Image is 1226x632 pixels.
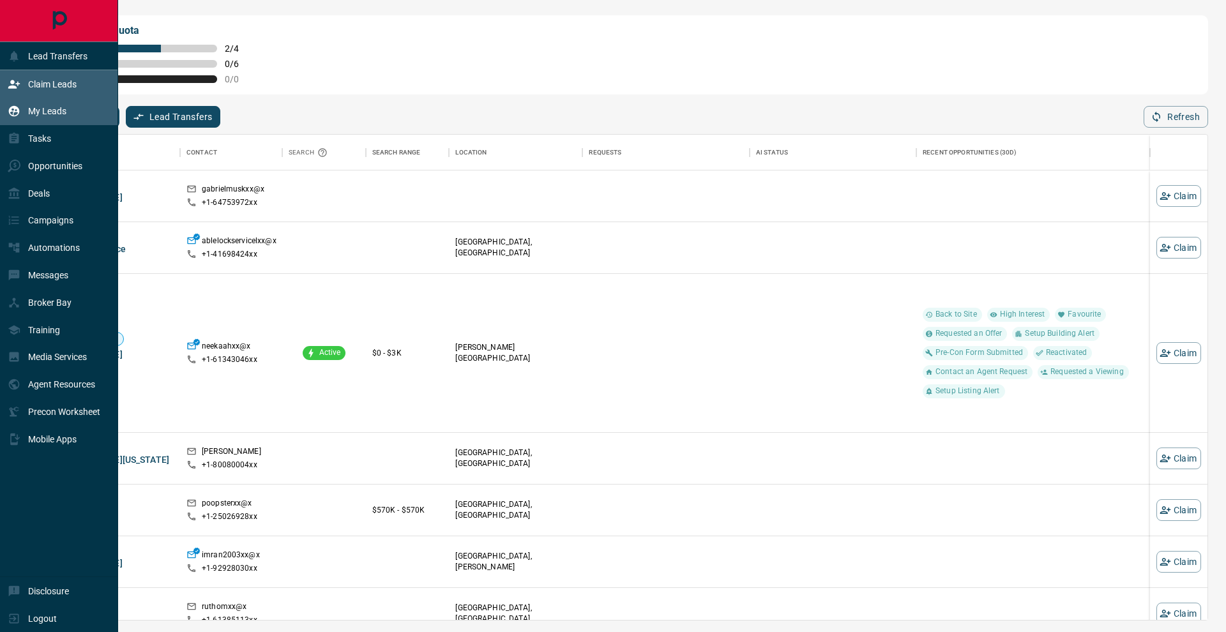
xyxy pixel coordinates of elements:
p: +1- 92928030xx [202,563,257,574]
p: My Daily Quota [69,23,253,38]
button: Refresh [1144,106,1208,128]
p: [GEOGRAPHIC_DATA], [PERSON_NAME] [455,551,576,573]
button: Claim [1156,237,1201,259]
span: Requested an Offer [930,328,1007,339]
p: +1- 61385113xx [202,615,257,626]
p: +1- 64753972xx [202,197,257,208]
div: Search Range [372,135,421,170]
span: Favourite [1063,309,1106,320]
p: neekaahxx@x [202,341,250,354]
p: $0 - $3K [372,347,443,359]
button: Claim [1156,448,1201,469]
p: poopsterxx@x [202,498,252,511]
div: Location [449,135,582,170]
div: AI Status [756,135,788,170]
p: [PERSON_NAME] [202,446,261,460]
button: Lead Transfers [126,106,221,128]
p: $570K - $570K [372,504,443,516]
span: Setup Building Alert [1020,328,1100,339]
p: [GEOGRAPHIC_DATA], [GEOGRAPHIC_DATA] [455,499,576,521]
div: AI Status [750,135,916,170]
span: High Interest [995,309,1050,320]
div: Contact [180,135,282,170]
span: Back to Site [930,309,982,320]
p: +1- 25026928xx [202,511,257,522]
span: 0 / 0 [225,74,253,84]
div: Requests [589,135,621,170]
p: ruthomxx@x [202,601,246,615]
p: +1- 80080004xx [202,460,257,470]
span: 0 / 6 [225,59,253,69]
span: Active [314,347,346,358]
div: Search [289,135,331,170]
button: Claim [1156,342,1201,364]
div: Recent Opportunities (30d) [923,135,1017,170]
p: [GEOGRAPHIC_DATA], [GEOGRAPHIC_DATA] [455,603,576,624]
span: Contact an Agent Request [930,366,1033,377]
p: ablelockservicelxx@x [202,236,276,249]
button: Claim [1156,499,1201,521]
span: Requested a Viewing [1045,366,1128,377]
button: Claim [1156,603,1201,624]
p: [GEOGRAPHIC_DATA], [GEOGRAPHIC_DATA] [455,237,576,259]
span: Reactivated [1041,347,1092,358]
p: +1- 61343046xx [202,354,257,365]
p: +1- 41698424xx [202,249,257,260]
div: Name [47,135,180,170]
div: Contact [186,135,217,170]
button: Claim [1156,551,1201,573]
div: Location [455,135,487,170]
button: Claim [1156,185,1201,207]
div: Recent Opportunities (30d) [916,135,1150,170]
div: Requests [582,135,749,170]
span: Pre-Con Form Submitted [930,347,1028,358]
div: Search Range [366,135,450,170]
p: [PERSON_NAME][GEOGRAPHIC_DATA] [455,342,576,364]
p: gabrielmuskxx@x [202,184,264,197]
p: [GEOGRAPHIC_DATA], [GEOGRAPHIC_DATA] [455,448,576,469]
span: 2 / 4 [225,43,253,54]
p: imran2003xx@x [202,550,260,563]
span: Setup Listing Alert [930,386,1004,396]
